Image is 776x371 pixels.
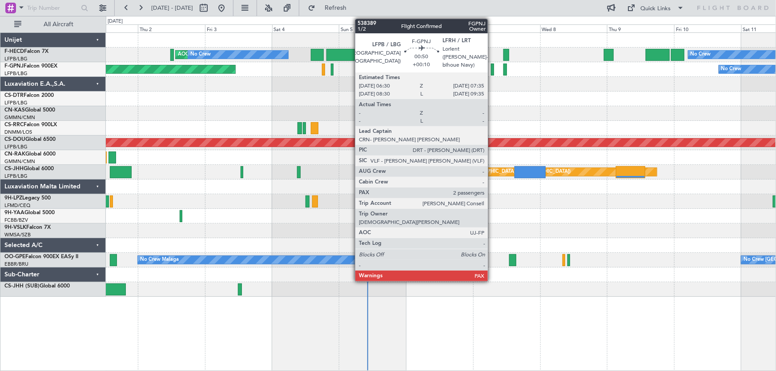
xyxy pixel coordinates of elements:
[4,173,28,180] a: LFPB/LBG
[4,49,24,54] span: F-HECD
[4,144,28,150] a: LFPB/LBG
[4,93,24,98] span: CS-DTR
[406,24,473,32] div: Mon 6
[4,202,30,209] a: LFMD/CEQ
[623,1,689,15] button: Quick Links
[4,137,25,142] span: CS-DOU
[4,225,26,230] span: 9H-VSLK
[473,24,540,32] div: Tue 7
[205,24,272,32] div: Fri 3
[178,48,271,61] div: AOG Maint Paris ([GEOGRAPHIC_DATA])
[4,152,56,157] a: CN-RAKGlobal 6000
[4,217,28,223] a: FCBB/BZV
[317,5,354,11] span: Refresh
[4,254,78,259] a: OO-GPEFalcon 900EX EASy II
[4,210,55,215] a: 9H-YAAGlobal 5000
[4,114,35,121] a: GMMN/CMN
[4,195,22,201] span: 9H-LPZ
[4,70,28,77] a: LFPB/LBG
[4,166,24,172] span: CS-JHH
[4,108,55,113] a: CN-KASGlobal 5000
[339,24,406,32] div: Sun 5
[10,17,96,32] button: All Aircraft
[607,24,674,32] div: Thu 9
[4,49,48,54] a: F-HECDFalcon 7X
[4,129,32,136] a: DNMM/LOS
[4,231,31,238] a: WMSA/SZB
[138,24,205,32] div: Thu 2
[4,152,25,157] span: CN-RAK
[4,122,57,128] a: CS-RRCFalcon 900LX
[4,122,24,128] span: CS-RRC
[4,100,28,106] a: LFPB/LBG
[4,158,35,165] a: GMMN/CMN
[430,165,571,179] div: Planned Maint [GEOGRAPHIC_DATA] ([GEOGRAPHIC_DATA])
[674,24,741,32] div: Fri 10
[4,283,40,289] span: CS-JHH (SUB)
[358,63,504,76] div: Unplanned Maint [GEOGRAPHIC_DATA] ([GEOGRAPHIC_DATA])
[140,253,179,267] div: No Crew Malaga
[4,56,28,62] a: LFPB/LBG
[151,4,193,12] span: [DATE] - [DATE]
[27,1,78,15] input: Trip Number
[4,254,25,259] span: OO-GPE
[4,93,54,98] a: CS-DTRFalcon 2000
[540,24,607,32] div: Wed 8
[4,64,57,69] a: F-GPNJFalcon 900EX
[4,108,25,113] span: CN-KAS
[4,261,28,267] a: EBBR/BRU
[4,210,24,215] span: 9H-YAA
[4,225,51,230] a: 9H-VSLKFalcon 7X
[108,18,123,25] div: [DATE]
[4,166,54,172] a: CS-JHHGlobal 6000
[4,283,70,289] a: CS-JHH (SUB)Global 6000
[190,48,211,61] div: No Crew
[23,21,94,28] span: All Aircraft
[4,195,51,201] a: 9H-LPZLegacy 500
[691,48,711,61] div: No Crew
[4,137,56,142] a: CS-DOUGlobal 6500
[4,64,24,69] span: F-GPNJ
[272,24,339,32] div: Sat 4
[304,1,357,15] button: Refresh
[721,63,742,76] div: No Crew
[641,4,671,13] div: Quick Links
